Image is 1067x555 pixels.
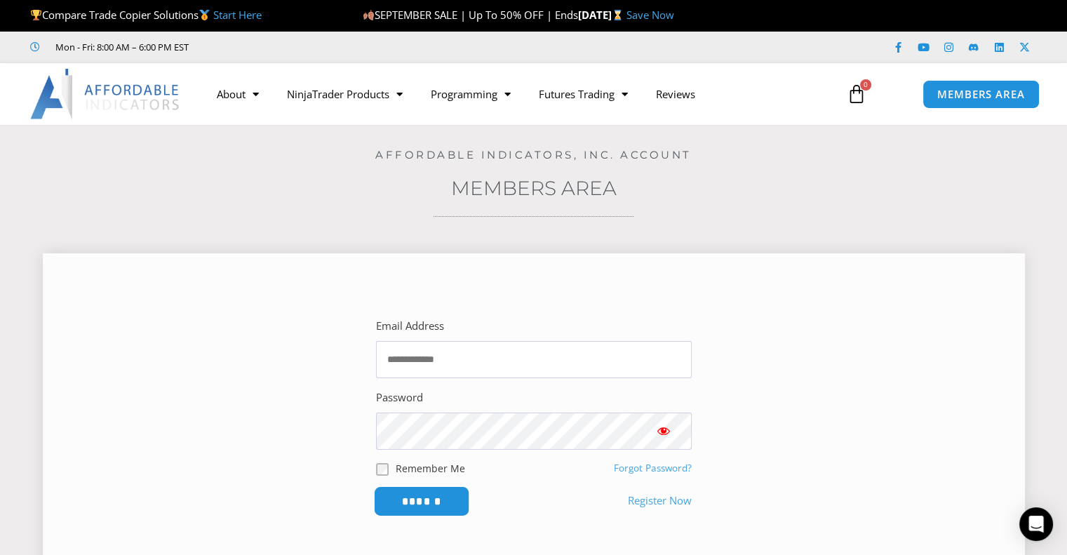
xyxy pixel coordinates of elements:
div: Open Intercom Messenger [1019,507,1053,541]
span: 0 [860,79,871,91]
a: Members Area [451,176,617,200]
span: MEMBERS AREA [937,89,1025,100]
a: Register Now [628,491,692,511]
label: Email Address [376,316,444,336]
img: 🥇 [199,10,210,20]
a: MEMBERS AREA [922,80,1040,109]
a: 0 [826,74,887,114]
span: SEPTEMBER SALE | Up To 50% OFF | Ends [363,8,578,22]
img: 🏆 [31,10,41,20]
label: Remember Me [396,461,465,476]
a: Start Here [213,8,262,22]
img: 🍂 [363,10,374,20]
button: Show password [636,413,692,450]
label: Password [376,388,423,408]
a: NinjaTrader Products [273,78,417,110]
span: Mon - Fri: 8:00 AM – 6:00 PM EST [52,39,189,55]
a: Save Now [626,8,674,22]
a: Futures Trading [525,78,642,110]
strong: [DATE] [578,8,626,22]
nav: Menu [203,78,833,110]
a: About [203,78,273,110]
a: Reviews [642,78,709,110]
a: Programming [417,78,525,110]
img: LogoAI | Affordable Indicators – NinjaTrader [30,69,181,119]
img: ⌛ [612,10,623,20]
span: Compare Trade Copier Solutions [30,8,262,22]
a: Forgot Password? [614,462,692,474]
iframe: Customer reviews powered by Trustpilot [208,40,419,54]
a: Affordable Indicators, Inc. Account [375,148,692,161]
